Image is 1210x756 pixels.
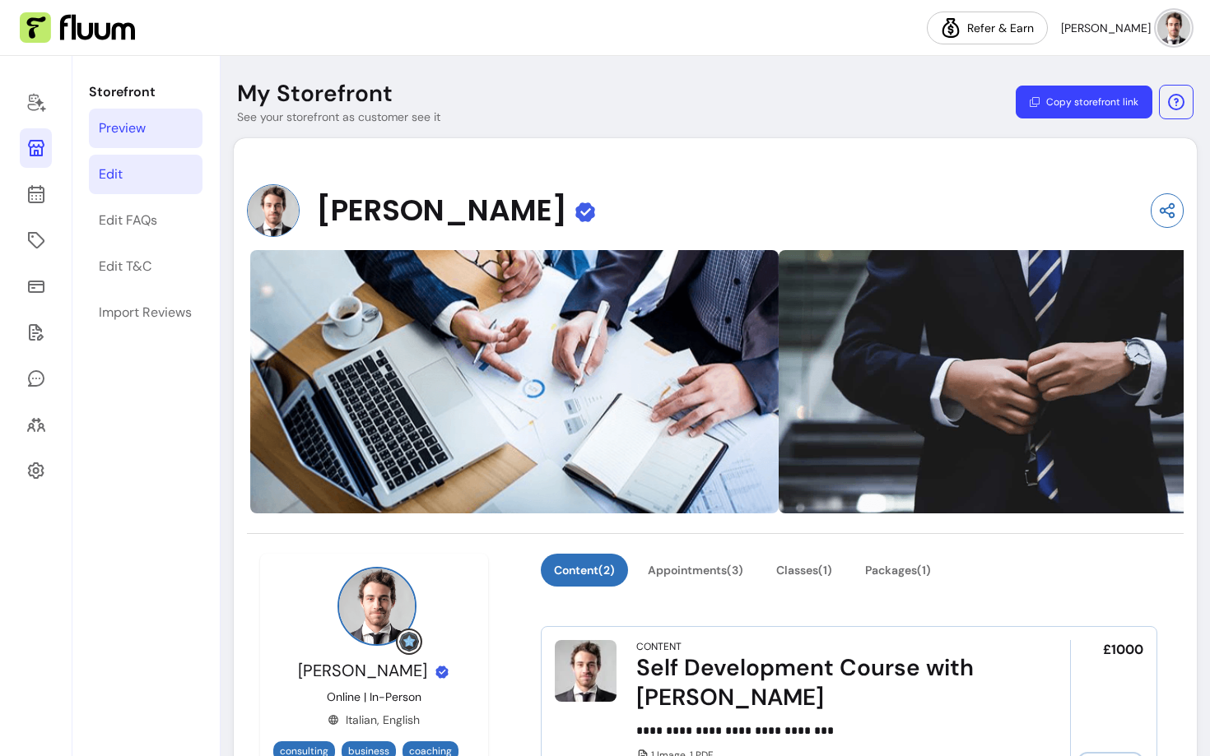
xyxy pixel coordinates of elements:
img: avatar [1157,12,1190,44]
a: Storefront [20,128,52,168]
a: Edit FAQs [89,201,202,240]
button: Copy storefront link [1016,86,1152,118]
a: Forms [20,313,52,352]
span: [PERSON_NAME] [298,660,427,681]
img: Provider image [247,184,300,237]
img: https://d24kbflm3xhntt.cloudfront.net/35d94dfa-f05d-41bb-9355-88a6407673b2 [250,250,779,513]
a: Edit [89,155,202,194]
a: Offerings [20,220,52,260]
div: Import Reviews [99,303,192,322]
a: Refer & Earn [927,12,1048,44]
span: [PERSON_NAME] [1061,20,1151,36]
p: See your storefront as customer see it [237,109,440,125]
button: Appointments(3) [635,554,756,587]
a: Clients [20,405,52,444]
p: Online | In-Person [327,689,421,705]
button: Content(2) [541,554,628,587]
a: Import Reviews [89,293,202,332]
div: Self Development Course with [PERSON_NAME] [636,653,1025,712]
div: Edit T&C [99,257,151,276]
img: Fluum Logo [20,12,135,44]
p: Storefront [89,82,202,102]
div: Preview [99,118,146,138]
img: Provider image [337,567,417,646]
a: Sales [20,267,52,306]
a: Calendar [20,174,52,214]
button: Classes(1) [763,554,845,587]
a: Settings [20,451,52,490]
img: Grow [399,632,419,652]
img: Self Development Course with John [555,640,617,702]
div: Italian, English [328,712,420,728]
a: Home [20,82,52,122]
div: Edit [99,165,123,184]
button: Packages(1) [852,554,944,587]
span: [PERSON_NAME] [316,194,567,227]
div: Edit FAQs [99,211,157,230]
button: avatar[PERSON_NAME] [1061,12,1190,44]
a: My Messages [20,359,52,398]
a: Preview [89,109,202,148]
a: Edit T&C [89,247,202,286]
div: Content [636,640,682,653]
p: My Storefront [237,79,393,109]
